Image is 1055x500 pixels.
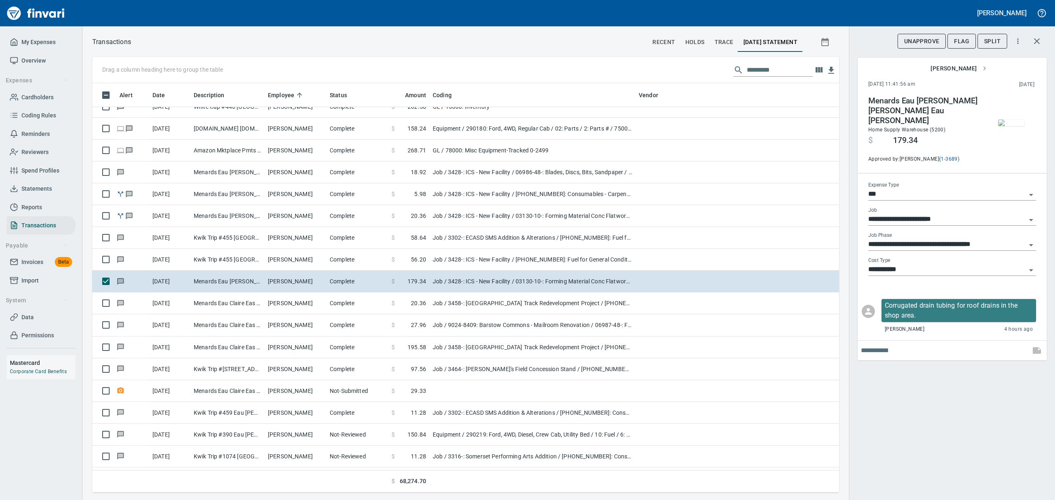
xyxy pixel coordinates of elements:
span: 268.71 [408,146,426,154]
span: $ [392,212,395,220]
h4: Menards Eau [PERSON_NAME] [PERSON_NAME] Eau [PERSON_NAME] [868,96,980,126]
td: Amazon Mktplace Pmts [DOMAIN_NAME][URL] WA [190,140,265,161]
td: Complete [326,118,388,140]
td: [DATE] [149,336,190,358]
span: Has messages [116,235,125,240]
span: Has messages [116,344,125,349]
span: 18.92 [411,168,426,176]
span: UnApprove [904,36,940,47]
td: [DATE] [149,227,190,249]
span: 150.84 [408,430,426,439]
td: Complete [326,205,388,227]
span: Split [984,36,1001,47]
span: Status [330,90,358,100]
span: Has messages [125,191,134,196]
span: Approved by: [PERSON_NAME] ( ) [868,155,980,164]
td: Job / 3428-: ICS - New Facility / 03130-10-: Forming Material Conc Flatwork / 2: Material [429,271,635,292]
span: Invoices [21,257,43,267]
span: Overview [21,56,46,66]
span: Coding [433,90,462,100]
td: Complete [326,249,388,271]
td: Kwik Trip #459 Eau [PERSON_NAME] [190,467,265,489]
span: Has messages [116,410,125,415]
label: Cost Type [868,258,891,263]
p: Corrugated drain tubing for roof drains in the shop area. [885,301,1033,320]
span: Date [152,90,176,100]
span: $ [392,168,395,176]
td: [PERSON_NAME] [265,205,326,227]
td: [PERSON_NAME] [265,227,326,249]
button: Open [1025,214,1037,226]
span: 56.20 [411,255,426,264]
span: 97.56 [411,365,426,373]
a: Reports [7,198,75,217]
span: 4 hours ago [1004,325,1033,334]
td: [PERSON_NAME] [265,183,326,205]
button: Download Table [825,64,837,77]
button: [PERSON_NAME] [927,61,990,76]
span: Vendor [639,90,658,100]
button: Open [1025,264,1037,276]
a: Import [7,271,75,290]
span: $ [392,321,395,329]
td: [DATE] [149,183,190,205]
td: Kwik Trip #390 Eau [PERSON_NAME] [190,424,265,446]
span: 158.24 [408,124,426,133]
a: My Expenses [7,33,75,51]
span: Has messages [125,147,134,153]
span: 179.34 [893,136,918,145]
td: [DATE] [149,446,190,467]
span: Reports [21,202,42,213]
button: Show transactions within a particular date range [813,32,839,52]
span: $ [392,430,395,439]
td: Menards Eau [PERSON_NAME] [PERSON_NAME] Eau [PERSON_NAME] [190,161,265,183]
span: $ [392,343,395,351]
td: [PERSON_NAME] [265,424,326,446]
td: [DATE] [149,118,190,140]
td: Menards Eau Claire Eas Eau Claire WI [190,292,265,314]
button: System [2,293,71,308]
span: Expenses [6,75,68,86]
span: Alert [120,90,143,100]
td: Menards Eau [PERSON_NAME] [PERSON_NAME] Eau Claire WI - water [190,183,265,205]
a: Reminders [7,125,75,143]
td: [DATE] [149,161,190,183]
td: Kwik Trip #455 [GEOGRAPHIC_DATA] [GEOGRAPHIC_DATA] [190,249,265,271]
span: Has messages [116,169,125,175]
span: Spend Profiles [21,166,59,176]
span: Has messages [125,213,134,218]
td: [DATE] [149,358,190,380]
span: Alert [120,90,133,100]
td: Job / 3458-: [GEOGRAPHIC_DATA] Track Redevelopment Project / [PHONE_NUMBER]: Consumable CM/GC / 8... [429,292,635,314]
p: Drag a column heading here to group the table [102,65,223,74]
td: Complete [326,467,388,489]
td: Kwik Trip #[STREET_ADDRESS] [190,358,265,380]
a: 1-3689 [941,156,957,162]
td: [PERSON_NAME] [265,358,326,380]
a: Transactions [7,216,75,235]
span: Has messages [125,126,134,131]
span: $ [392,477,395,486]
span: Has messages [116,104,125,109]
td: Complete [326,140,388,161]
td: [PERSON_NAME] [265,336,326,358]
span: Payable [6,241,68,251]
span: Flag [954,36,969,47]
a: Permissions [7,326,75,345]
a: Overview [7,51,75,70]
span: Coding Rules [21,110,56,121]
span: 20.36 [411,212,426,220]
span: Description [194,90,235,100]
td: [DATE] [149,140,190,161]
span: Reviewers [21,147,49,157]
td: [DATE] [149,467,190,489]
td: GL / 78000: Misc Equipment-Tracked 0-2499 [429,140,635,161]
span: Employee [268,90,294,100]
a: Cardholders [7,88,75,107]
button: Open [1025,189,1037,201]
button: Payable [2,238,71,253]
img: Finvari [5,3,67,23]
span: Has messages [116,366,125,371]
a: Spend Profiles [7,161,75,180]
span: $ [392,190,395,198]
